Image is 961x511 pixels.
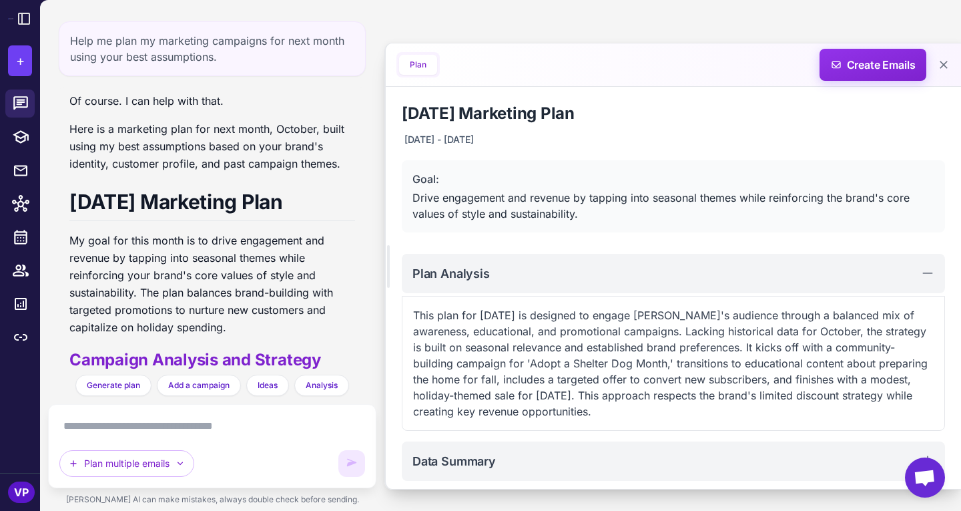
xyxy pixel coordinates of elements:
p: Here is a marketing plan for next month, October, built using my best assumptions based on your b... [69,120,355,172]
p: Of course. I can help with that. [69,92,355,110]
h1: [DATE] Marketing Plan [402,103,945,124]
div: [PERSON_NAME] AI can make mistakes, always double check before sending. [48,488,376,511]
img: Raleon Logo [8,18,13,19]
div: Goal: [412,171,934,187]
h2: Plan Analysis [412,265,490,283]
h2: Data Summary [412,452,496,470]
span: Ideas [258,379,278,391]
h1: [DATE] Marketing Plan [69,188,355,221]
button: Ideas [246,375,289,396]
button: Add a campaign [157,375,241,396]
p: This plan for [DATE] is designed to engage [PERSON_NAME]'s audience through a balanced mix of awa... [413,307,934,419]
div: VP [8,482,35,503]
button: Create Emails [820,49,926,81]
p: My goal for this month is to drive engagement and revenue by tapping into seasonal themes while r... [69,232,355,336]
div: Help me plan my marketing campaigns for next month using your best assumptions. [59,21,366,76]
span: Generate plan [87,379,140,391]
button: Plan multiple emails [59,450,194,477]
button: + [8,45,32,76]
span: + [16,51,25,71]
button: Plan [399,55,437,75]
h2: Campaign Analysis and Strategy [69,349,355,371]
span: Analysis [306,379,338,391]
button: Generate plan [75,375,151,396]
div: Open chat [905,458,945,498]
div: [DATE] - [DATE] [402,130,476,150]
button: Analysis [294,375,349,396]
span: Create Emails [815,49,932,81]
span: Add a campaign [168,379,230,391]
div: Drive engagement and revenue by tapping into seasonal themes while reinforcing the brand's core v... [412,190,934,222]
